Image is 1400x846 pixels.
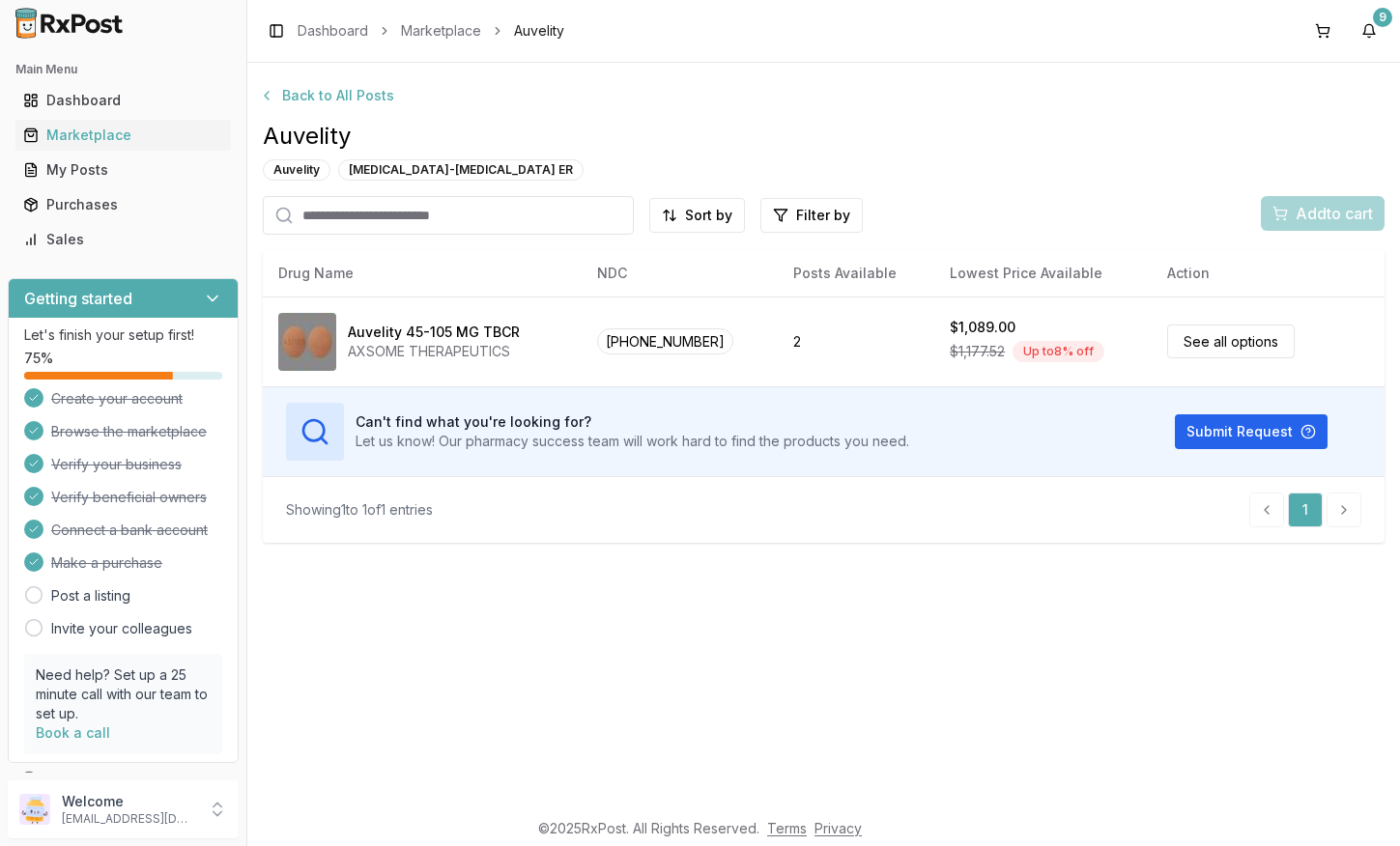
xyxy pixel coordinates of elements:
span: Auvelity [263,121,1385,152]
th: Lowest Price Available [934,250,1152,296]
a: Invite your colleagues [51,619,192,638]
div: Auvelity 45-105 MG TBCR [348,323,520,342]
span: Make a purchase [51,553,162,573]
p: Let us know! Our pharmacy success team will work hard to find the products you need. [356,432,909,451]
a: Privacy [814,820,862,836]
h3: Getting started [24,287,132,310]
a: Dashboard [298,21,368,41]
img: RxPost Logo [8,8,131,39]
button: Purchases [8,189,239,220]
span: 75 % [24,349,53,368]
td: 2 [778,296,935,386]
p: Welcome [62,792,196,811]
th: Action [1152,250,1385,296]
p: [EMAIL_ADDRESS][DOMAIN_NAME] [62,811,196,827]
a: My Posts [15,153,231,187]
nav: breadcrumb [298,21,564,41]
div: $1,089.00 [950,318,1015,337]
div: Showing 1 to 1 of 1 entries [286,500,433,520]
img: User avatar [19,794,50,825]
span: $1,177.52 [950,342,1005,361]
p: Let's finish your setup first! [24,325,222,345]
iframe: Intercom live chat [1334,780,1381,827]
button: My Posts [8,155,239,185]
span: Create your account [51,389,183,409]
a: Dashboard [15,83,231,118]
span: Auvelity [514,21,564,41]
h2: Main Menu [15,62,231,77]
a: 1 [1288,493,1323,527]
th: NDC [582,250,777,296]
p: Need help? Set up a 25 minute call with our team to set up. [36,665,211,723]
a: Terms [767,820,807,836]
th: Posts Available [778,250,935,296]
span: Browse the marketplace [51,422,207,441]
button: Dashboard [8,85,239,116]
a: Marketplace [401,21,481,41]
button: Marketplace [8,120,239,151]
button: Support [8,763,239,798]
div: [MEDICAL_DATA]-[MEDICAL_DATA] ER [338,159,584,181]
span: Verify your business [51,455,182,474]
button: Sales [8,224,239,255]
span: [PHONE_NUMBER] [597,328,733,354]
div: AXSOME THERAPEUTICS [348,342,520,361]
div: Marketplace [23,126,223,145]
button: Submit Request [1175,414,1328,449]
a: Marketplace [15,118,231,153]
span: Verify beneficial owners [51,488,207,507]
button: Sort by [649,198,745,233]
div: Up to 8 % off [1013,341,1104,362]
span: Filter by [796,206,850,225]
span: Sort by [685,206,732,225]
div: Purchases [23,195,223,214]
div: Dashboard [23,91,223,110]
div: Auvelity [263,159,330,181]
a: Purchases [15,187,231,222]
h3: Can't find what you're looking for? [356,412,909,432]
a: Back to All Posts [263,78,1385,113]
a: Post a listing [51,586,130,606]
th: Drug Name [263,250,582,296]
button: 9 [1354,15,1385,46]
nav: pagination [1249,493,1361,527]
div: My Posts [23,160,223,180]
button: Back to All Posts [247,78,406,113]
a: Sales [15,222,231,257]
div: 9 [1373,8,1392,27]
img: Auvelity 45-105 MG TBCR [278,313,336,371]
a: Book a call [36,724,110,741]
button: Filter by [760,198,863,233]
div: Sales [23,230,223,249]
span: Connect a bank account [51,521,208,540]
a: See all options [1167,324,1295,358]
